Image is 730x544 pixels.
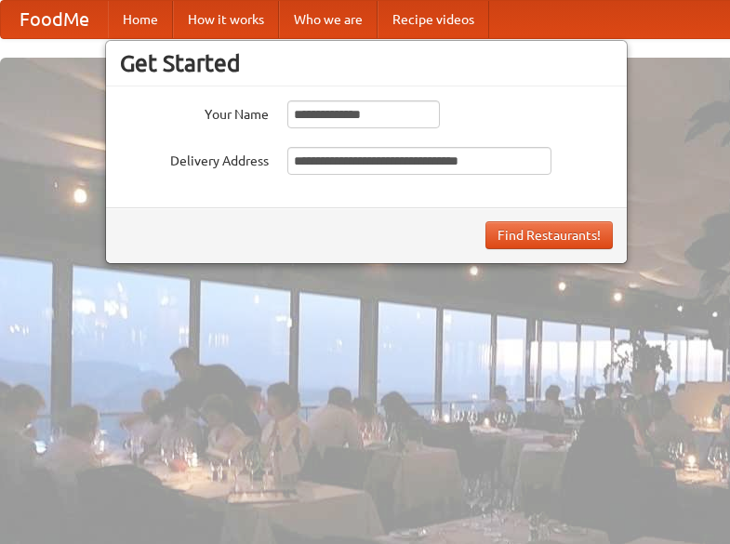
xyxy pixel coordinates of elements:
button: Find Restaurants! [485,221,613,249]
label: Delivery Address [120,147,269,170]
a: Home [108,1,173,38]
a: Who we are [279,1,378,38]
a: FoodMe [1,1,108,38]
h3: Get Started [120,49,613,77]
label: Your Name [120,100,269,124]
a: Recipe videos [378,1,489,38]
a: How it works [173,1,279,38]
